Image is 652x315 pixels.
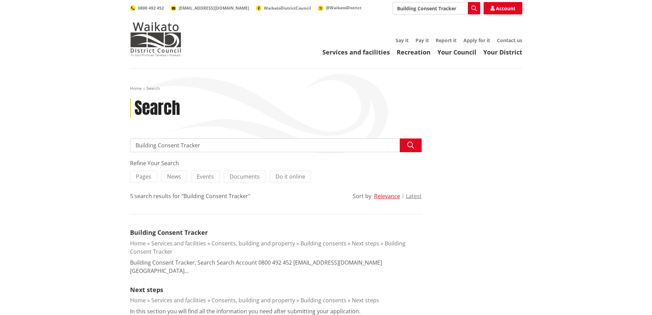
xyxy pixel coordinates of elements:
[151,296,206,304] a: Services and facilities
[396,37,409,44] a: Say it
[397,48,431,56] a: Recreation
[436,37,457,44] a: Report it
[130,159,422,167] div: Refine Your Search
[374,193,400,199] button: Relevance
[393,2,480,14] input: Search input
[483,48,522,56] a: Your District
[135,98,180,118] h1: Search
[406,193,422,199] button: Latest
[484,2,522,14] a: Account
[130,192,250,200] div: 5 search results for "Building Consent Tracker"
[301,240,346,247] a: Building consents
[212,240,295,247] a: Consents, building and property
[179,5,249,11] span: [EMAIL_ADDRESS][DOMAIN_NAME]
[167,173,181,180] span: News
[130,240,406,255] a: Building Consent Tracker
[130,5,164,11] a: 0800 492 452
[171,5,249,11] a: [EMAIL_ADDRESS][DOMAIN_NAME]
[318,5,361,11] a: @WaikatoDistrict
[138,5,164,11] span: 0800 492 452
[130,22,181,56] img: Waikato District Council - Te Kaunihera aa Takiwaa o Waikato
[264,5,311,11] span: WaikatoDistrictCouncil
[437,48,476,56] a: Your Council
[352,296,379,304] a: Next steps
[212,296,295,304] a: Consents, building and property
[130,228,208,237] a: Building Consent Tracker
[256,5,311,11] a: WaikatoDistrictCouncil
[130,240,146,247] a: Home
[130,86,522,92] nav: breadcrumb
[130,85,142,91] a: Home
[497,37,522,44] a: Contact us
[276,173,305,180] span: Do it online
[136,173,151,180] span: Pages
[322,48,390,56] a: Services and facilities
[463,37,490,44] a: Apply for it
[352,240,379,247] a: Next steps
[353,192,371,200] div: Sort by
[146,85,160,91] span: Search
[197,173,214,180] span: Events
[130,258,422,275] p: Building Consent Tracker, Search Search Account 0800 492 452 [EMAIL_ADDRESS][DOMAIN_NAME] [GEOGRA...
[230,173,260,180] span: Documents
[416,37,429,44] a: Pay it
[130,296,146,304] a: Home
[326,5,361,11] span: @WaikatoDistrict
[301,296,346,304] a: Building consents
[130,138,422,152] input: Search input
[130,286,163,294] a: Next steps
[151,240,206,247] a: Services and facilities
